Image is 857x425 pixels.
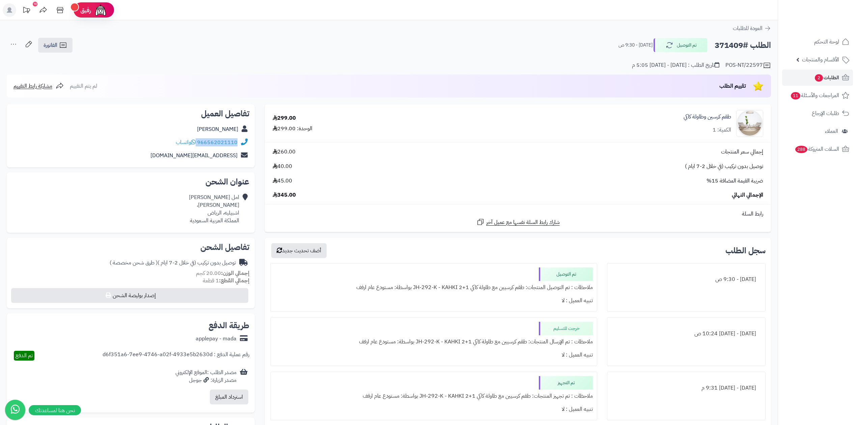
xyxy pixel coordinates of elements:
img: ai-face.png [94,3,107,17]
span: 40.00 [273,163,292,170]
strong: إجمالي الوزن: [221,269,249,277]
span: 345.00 [273,191,296,199]
a: واتساب [176,138,196,146]
a: الفاتورة [38,38,73,53]
a: 966562021110 [197,138,238,146]
a: [EMAIL_ADDRESS][DOMAIN_NAME] [150,151,238,160]
div: تنبيه العميل : لا [275,403,593,416]
h2: تفاصيل العميل [12,110,249,118]
img: 1746967152-1-90x90.jpg [737,110,763,137]
div: 10 [33,2,37,6]
div: تاريخ الطلب : [DATE] - [DATE] 5:05 م [632,61,719,69]
strong: إجمالي القطع: [219,277,249,285]
span: المراجعات والأسئلة [790,91,839,100]
div: applepay - mada [196,335,237,343]
div: تنبيه العميل : لا [275,294,593,307]
div: ملاحظات : تم تجهيز المنتجات: طقم كرسيين مع طاولة كاكي 1+2 JH-292-K - KAHKI بواسطة: مستودع عام ارفف [275,390,593,403]
span: الفاتورة [44,41,57,49]
div: خرجت للتسليم [539,322,593,335]
a: لوحة التحكم [782,34,853,50]
div: امل [PERSON_NAME] [PERSON_NAME]، اشبيليه، الرياض المملكة العربية السعودية [189,194,239,224]
div: [DATE] - [DATE] 9:31 م [611,381,761,395]
a: العملاء [782,123,853,139]
div: تم التوصيل [539,267,593,281]
a: المراجعات والأسئلة11 [782,87,853,104]
button: تم التوصيل [654,38,708,52]
button: أضف تحديث جديد [271,243,327,258]
div: الكمية: 1 [713,126,731,134]
div: مصدر الزيارة: جوجل [175,376,237,384]
a: شارك رابط السلة نفسها مع عميل آخر [476,218,560,226]
div: رابط السلة [268,210,768,218]
span: 2 [815,74,823,82]
small: [DATE] - 9:30 ص [618,42,653,49]
span: إجمالي سعر المنتجات [721,148,763,156]
a: طلبات الإرجاع [782,105,853,121]
img: logo-2.png [811,18,851,32]
span: العودة للطلبات [733,24,763,32]
div: رقم عملية الدفع : d6f351a6-7ee9-4746-a02f-4933e5b2630d [103,351,249,361]
div: [DATE] - [DATE] 10:24 ص [611,327,761,340]
h2: تفاصيل الشحن [12,243,249,251]
span: 288 [795,146,807,153]
a: الطلبات2 [782,69,853,86]
a: السلات المتروكة288 [782,141,853,157]
span: تم الدفع [16,351,33,360]
div: ملاحظات : تم التوصيل المنتجات: طقم كرسيين مع طاولة كاكي 1+2 JH-292-K - KAHKI بواسطة: مستودع عام ارفف [275,281,593,294]
div: تنبيه العميل : لا [275,348,593,362]
div: توصيل بدون تركيب (في خلال 2-7 ايام ) [110,259,236,267]
small: 1 قطعة [203,277,249,285]
span: الطلبات [814,73,839,82]
a: طقم كرسين وطاولة كاكي [684,113,731,121]
h3: سجل الطلب [725,247,766,255]
div: مصدر الطلب :الموقع الإلكتروني [175,369,237,384]
span: الأقسام والمنتجات [802,55,839,64]
small: 20.00 كجم [196,269,249,277]
span: 260.00 [273,148,296,156]
div: 299.00 [273,114,296,122]
div: POS-NT/22597 [725,61,771,69]
button: استرداد المبلغ [210,390,248,404]
span: توصيل بدون تركيب (في خلال 2-7 ايام ) [685,163,763,170]
span: العملاء [825,126,838,136]
span: رفيق [80,6,91,14]
span: مشاركة رابط التقييم [13,82,52,90]
a: العودة للطلبات [733,24,771,32]
button: إصدار بوليصة الشحن [11,288,248,303]
span: ضريبة القيمة المضافة 15% [707,177,763,185]
h2: عنوان الشحن [12,178,249,186]
a: مشاركة رابط التقييم [13,82,64,90]
h2: طريقة الدفع [209,321,249,330]
span: شارك رابط السلة نفسها مع عميل آخر [486,219,560,226]
div: تم التجهيز [539,376,593,390]
div: [DATE] - 9:30 ص [611,273,761,286]
span: 11 [791,92,800,100]
span: تقييم الطلب [719,82,746,90]
span: السلات المتروكة [795,144,839,154]
span: 45.00 [273,177,292,185]
h2: الطلب #371409 [715,38,771,52]
div: الوحدة: 299.00 [273,125,312,133]
span: لم يتم التقييم [70,82,97,90]
a: [PERSON_NAME] [197,125,238,133]
span: الإجمالي النهائي [732,191,763,199]
div: ملاحظات : تم الإرسال المنتجات: طقم كرسيين مع طاولة كاكي 1+2 JH-292-K - KAHKI بواسطة: مستودع عام ارفف [275,335,593,348]
span: طلبات الإرجاع [812,109,839,118]
a: تحديثات المنصة [18,3,35,19]
span: ( طرق شحن مخصصة ) [110,259,158,267]
span: لوحة التحكم [814,37,839,47]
